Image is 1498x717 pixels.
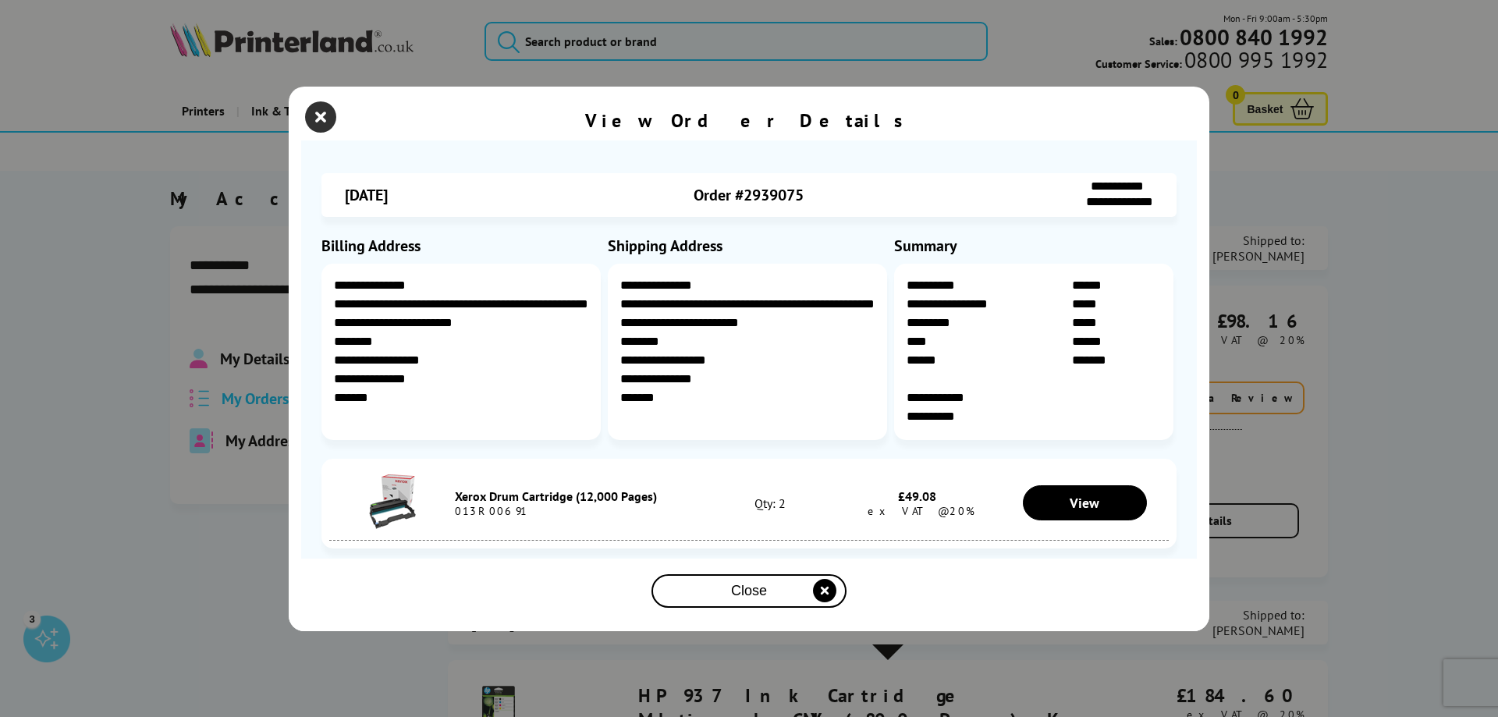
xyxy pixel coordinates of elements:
span: [DATE] [345,185,388,205]
button: close modal [651,574,847,608]
div: Shipping Address [608,236,890,256]
div: Billing Address [321,236,604,256]
div: 013R00691 [455,504,707,518]
div: View Order Details [585,108,913,133]
span: View [1070,494,1099,512]
span: Order #2939075 [694,185,804,205]
span: £49.08 [898,488,936,504]
div: Summary [894,236,1177,256]
img: Xerox Drum Cartridge (12,000 Pages) [365,474,420,529]
div: Qty: 2 [707,495,832,511]
button: close modal [309,105,332,129]
span: Close [731,583,767,599]
div: Xerox Drum Cartridge (12,000 Pages) [455,488,707,504]
span: ex VAT @20% [860,504,974,518]
a: View [1023,485,1148,520]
